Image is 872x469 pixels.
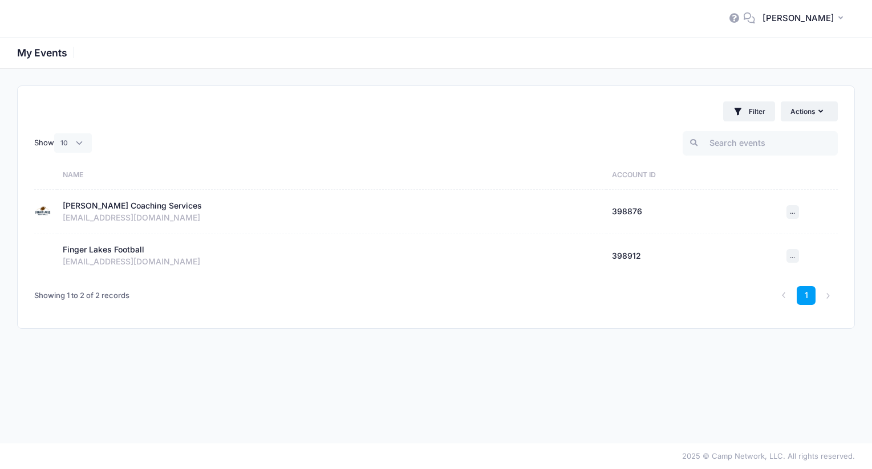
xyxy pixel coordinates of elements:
td: 398912 [606,234,781,278]
div: [PERSON_NAME] Coaching Services [63,200,202,212]
div: [EMAIL_ADDRESS][DOMAIN_NAME] [63,212,601,224]
div: Finger Lakes Football [63,244,144,256]
a: 1 [797,286,816,305]
span: 2025 © Camp Network, LLC. All rights reserved. [682,451,855,460]
button: ... [786,249,799,263]
span: ... [790,252,795,260]
button: [PERSON_NAME] [755,6,855,32]
span: [PERSON_NAME] [763,12,834,25]
button: ... [786,205,799,219]
button: Actions [781,101,838,121]
h1: My Events [17,47,77,59]
th: Name: activate to sort column ascending [57,160,606,190]
label: Show [34,133,92,153]
div: Showing 1 to 2 of 2 records [34,283,129,309]
th: Account ID: activate to sort column ascending [606,160,781,190]
span: ... [790,207,795,215]
div: [EMAIL_ADDRESS][DOMAIN_NAME] [63,256,601,268]
select: Show [54,133,92,153]
button: Filter [723,101,775,121]
img: Archer Coaching Services [34,203,51,221]
input: Search events [683,131,838,156]
td: 398876 [606,190,781,234]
